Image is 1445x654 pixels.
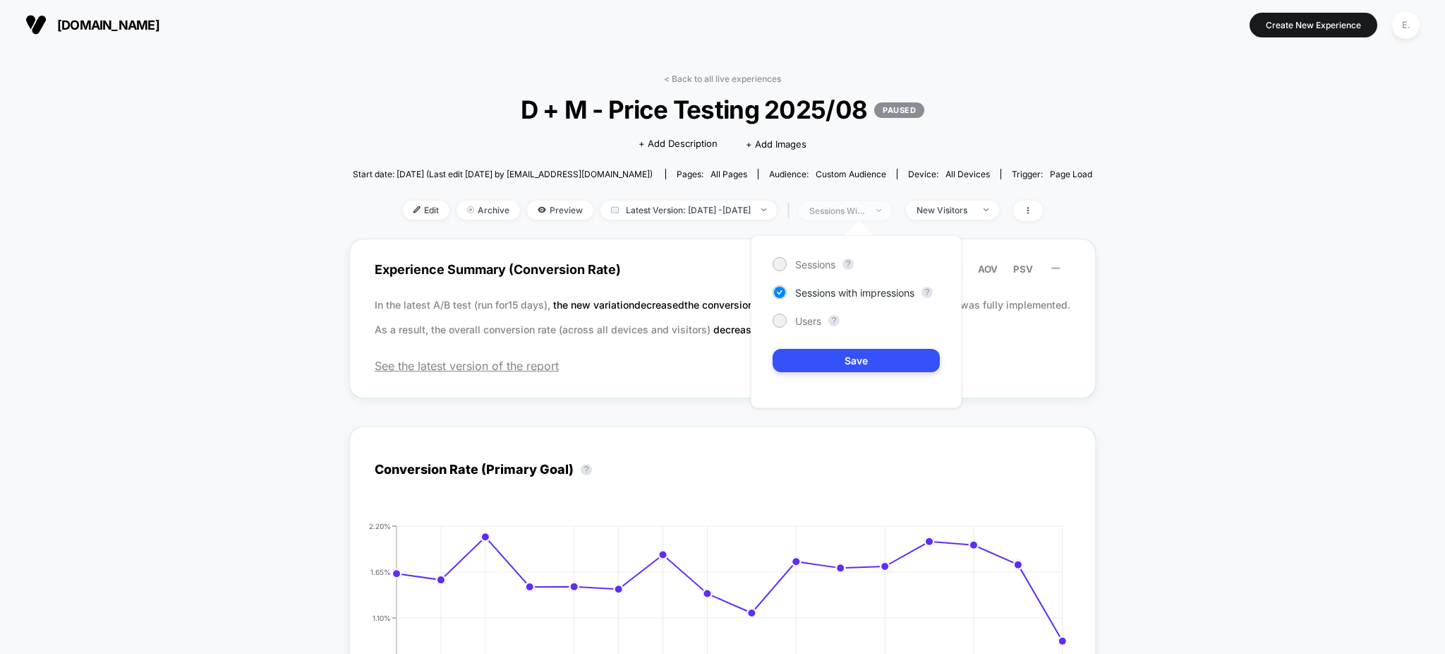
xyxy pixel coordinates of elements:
[353,169,653,179] span: Start date: [DATE] (Last edit [DATE] by [EMAIL_ADDRESS][DOMAIN_NAME])
[816,169,886,179] span: Custom Audience
[413,206,421,213] img: edit
[375,462,599,477] div: Conversion Rate (Primary Goal)
[553,299,854,311] span: the new variation decreased the conversion rate (CR) by -4.64 %
[761,208,766,211] img: end
[784,201,799,221] span: |
[921,287,933,298] button: ?
[600,201,777,220] span: Latest Version: [DATE] - [DATE]
[795,315,821,327] span: Users
[795,287,914,299] span: Sessions with impressions
[370,567,391,576] tspan: 1.65%
[773,349,940,372] button: Save
[527,201,593,220] span: Preview
[945,169,990,179] span: all devices
[1388,11,1424,40] button: E.
[457,201,520,220] span: Archive
[917,205,973,215] div: New Visitors
[769,169,886,179] div: Audience:
[795,258,835,270] span: Sessions
[809,206,866,216] div: sessions with impression
[897,169,1000,179] span: Device:
[25,14,47,35] img: Visually logo
[57,18,159,32] span: [DOMAIN_NAME]
[1013,263,1033,275] span: PSV
[369,522,391,530] tspan: 2.20%
[581,464,592,475] button: ?
[375,292,1070,342] p: In the latest A/B test (run for 15 days), before the experience was fully implemented. As a resul...
[664,73,781,84] a: < Back to all live experiences
[639,137,718,151] span: + Add Description
[746,138,806,150] span: + Add Images
[876,209,881,212] img: end
[375,254,1070,285] span: Experience Summary (Conversion Rate)
[1250,13,1377,37] button: Create New Experience
[373,613,391,622] tspan: 1.10%
[711,169,747,179] span: all pages
[984,208,988,211] img: end
[713,323,882,335] span: decreased by approximately -1.56 %
[1392,11,1420,39] div: E.
[390,95,1056,124] span: D + M - Price Testing 2025/08
[611,206,619,213] img: calendar
[842,258,854,270] button: ?
[1009,263,1037,275] button: PSV
[21,13,164,36] button: [DOMAIN_NAME]
[375,359,1070,373] span: See the latest version of the report
[1050,169,1092,179] span: Page Load
[403,201,449,220] span: Edit
[828,315,840,326] button: ?
[677,169,747,179] div: Pages:
[1012,169,1092,179] div: Trigger:
[467,206,474,213] img: end
[978,263,998,275] span: AOV
[874,102,924,118] p: PAUSED
[974,263,1002,275] button: AOV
